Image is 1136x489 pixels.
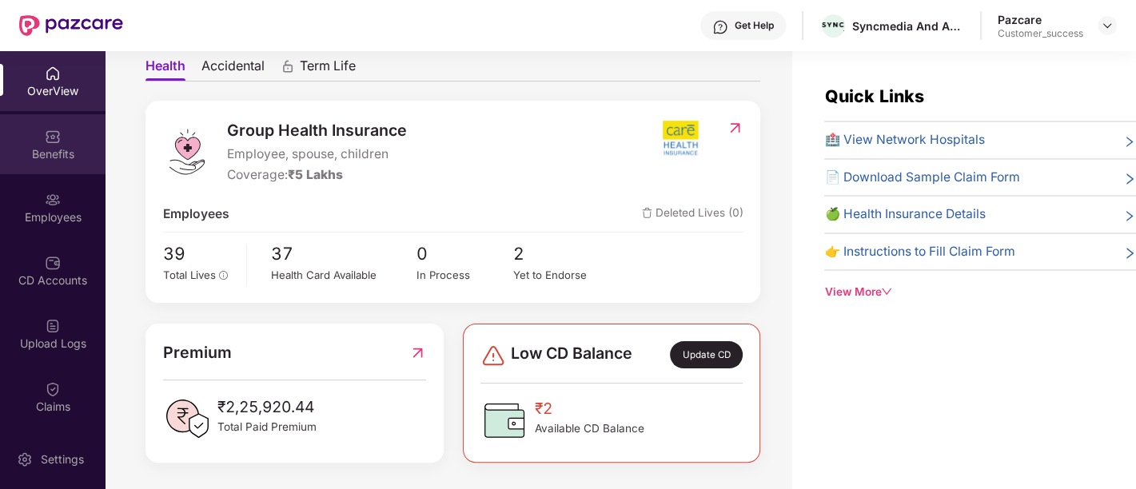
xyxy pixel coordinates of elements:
span: Available CD Balance [535,420,644,437]
span: Quick Links [824,85,923,106]
img: svg+xml;base64,PHN2ZyBpZD0iSGVscC0zMngzMiIgeG1sbnM9Imh0dHA6Ly93d3cudzMub3JnLzIwMDAvc3ZnIiB3aWR0aD... [712,19,728,35]
span: Term Life [300,58,356,81]
img: logo [163,128,211,176]
div: animation [281,59,295,74]
img: svg+xml;base64,PHN2ZyBpZD0iQ2xhaW0iIHhtbG5zPSJodHRwOi8vd3d3LnczLm9yZy8yMDAwL3N2ZyIgd2lkdGg9IjIwIi... [45,381,61,397]
span: Employee, spouse, children [227,145,407,165]
span: 👉 Instructions to Fill Claim Form [824,242,1014,262]
img: svg+xml;base64,PHN2ZyBpZD0iVXBsb2FkX0xvZ3MiIGRhdGEtbmFtZT0iVXBsb2FkIExvZ3MiIHhtbG5zPSJodHRwOi8vd3... [45,318,61,334]
span: ₹2,25,920.44 [217,395,317,419]
span: ₹2 [535,396,644,420]
span: info-circle [219,271,229,280]
img: svg+xml;base64,PHN2ZyBpZD0iRGFuZ2VyLTMyeDMyIiB4bWxucz0iaHR0cDovL3d3dy53My5vcmcvMjAwMC9zdmciIHdpZH... [480,343,506,368]
span: right [1123,245,1136,262]
span: Accidental [201,58,265,81]
span: Deleted Lives (0) [642,205,743,225]
img: New Pazcare Logo [19,15,123,36]
div: Update CD [670,341,742,368]
div: Customer_success [998,27,1083,40]
img: deleteIcon [642,208,652,218]
span: Employees [163,205,229,225]
div: Coverage: [227,165,407,185]
span: 🍏 Health Insurance Details [824,205,985,225]
span: 📄 Download Sample Claim Form [824,168,1019,188]
img: svg+xml;base64,PHN2ZyBpZD0iRHJvcGRvd24tMzJ4MzIiIHhtbG5zPSJodHRwOi8vd3d3LnczLm9yZy8yMDAwL3N2ZyIgd2... [1101,19,1114,32]
div: In Process [417,267,513,284]
img: svg+xml;base64,PHN2ZyBpZD0iSG9tZSIgeG1sbnM9Imh0dHA6Ly93d3cudzMub3JnLzIwMDAvc3ZnIiB3aWR0aD0iMjAiIG... [45,66,61,81]
span: right [1123,208,1136,225]
div: Pazcare [998,12,1083,27]
span: 🏥 View Network Hospitals [824,130,984,150]
img: insurerIcon [651,118,711,158]
div: Health Card Available [271,267,417,284]
span: 39 [163,241,236,267]
span: Low CD Balance [511,341,632,368]
img: svg+xml;base64,PHN2ZyBpZD0iRW1wbG95ZWVzIiB4bWxucz0iaHR0cDovL3d3dy53My5vcmcvMjAwMC9zdmciIHdpZHRoPS... [45,192,61,208]
span: 2 [513,241,610,267]
span: Total Lives [163,268,216,281]
div: Settings [36,451,89,467]
img: RedirectIcon [727,120,743,136]
img: svg+xml;base64,PHN2ZyBpZD0iQ0RfQWNjb3VudHMiIGRhdGEtbmFtZT0iQ0QgQWNjb3VudHMiIHhtbG5zPSJodHRwOi8vd3... [45,255,61,271]
img: PaidPremiumIcon [163,395,211,443]
img: sync-media-logo%20Black.png [822,22,845,30]
span: Total Paid Premium [217,419,317,435]
span: right [1123,133,1136,150]
div: Get Help [735,19,774,32]
img: RedirectIcon [409,340,426,365]
span: 0 [417,241,513,267]
div: Syncmedia And Adtech Private Limited [852,18,964,34]
span: Premium [163,340,232,365]
div: View More [824,284,1136,300]
span: 37 [271,241,417,267]
img: svg+xml;base64,PHN2ZyBpZD0iU2V0dGluZy0yMHgyMCIgeG1sbnM9Imh0dHA6Ly93d3cudzMub3JnLzIwMDAvc3ZnIiB3aW... [17,451,33,467]
span: right [1123,171,1136,188]
span: down [881,286,892,297]
span: ₹5 Lakhs [288,167,343,182]
div: Yet to Endorse [513,267,610,284]
img: CDBalanceIcon [480,396,528,444]
span: Health [145,58,185,81]
span: Group Health Insurance [227,118,407,143]
img: svg+xml;base64,PHN2ZyBpZD0iQmVuZWZpdHMiIHhtbG5zPSJodHRwOi8vd3d3LnczLm9yZy8yMDAwL3N2ZyIgd2lkdGg9Ij... [45,129,61,145]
